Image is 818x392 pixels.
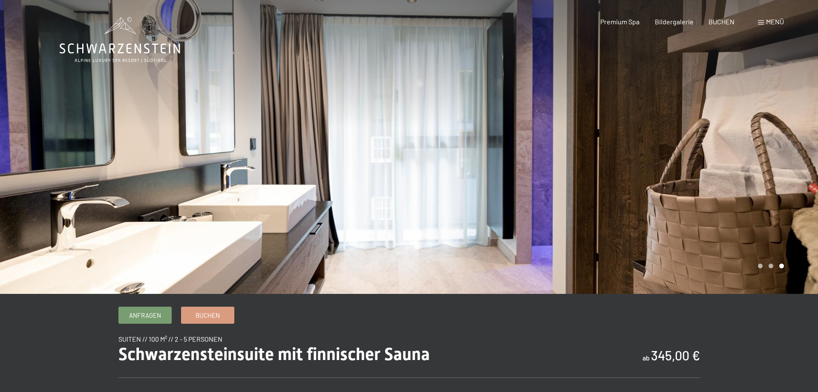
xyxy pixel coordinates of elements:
[196,311,220,320] span: Buchen
[655,17,694,26] a: Bildergalerie
[119,307,171,323] a: Anfragen
[118,335,222,343] span: Suiten // 100 m² // 2 - 5 Personen
[600,17,639,26] a: Premium Spa
[642,354,650,362] span: ab
[129,311,161,320] span: Anfragen
[118,344,430,364] span: Schwarzensteinsuite mit finnischer Sauna
[181,307,234,323] a: Buchen
[651,348,700,363] b: 345,00 €
[766,17,784,26] span: Menü
[709,17,734,26] a: BUCHEN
